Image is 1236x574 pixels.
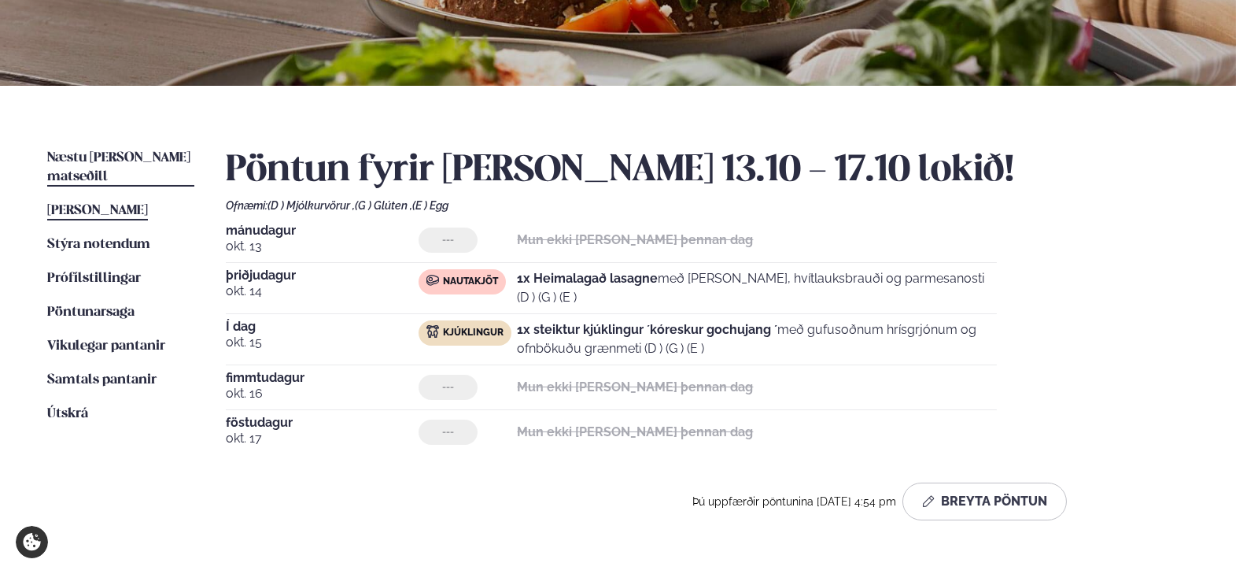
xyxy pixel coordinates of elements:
[226,320,419,333] span: Í dag
[47,202,148,220] a: [PERSON_NAME]
[902,483,1067,520] button: Breyta Pöntun
[226,149,1189,193] h2: Pöntun fyrir [PERSON_NAME] 13.10 - 17.10 lokið!
[47,339,165,353] span: Vikulegar pantanir
[47,407,88,420] span: Útskrá
[226,237,419,256] span: okt. 13
[426,274,439,287] img: beef.svg
[267,199,355,212] span: (D ) Mjólkurvörur ,
[226,224,419,237] span: mánudagur
[226,384,419,403] span: okt. 16
[443,276,498,288] span: Nautakjöt
[47,371,157,390] a: Samtals pantanir
[442,426,454,439] span: ---
[226,282,419,301] span: okt. 14
[692,495,896,508] span: Þú uppfærðir pöntunina [DATE] 4:54 pm
[226,199,1189,212] div: Ofnæmi:
[442,381,454,394] span: ---
[47,269,141,288] a: Prófílstillingar
[517,424,753,439] strong: Mun ekki [PERSON_NAME] þennan dag
[443,327,504,339] span: Kjúklingur
[226,269,419,282] span: þriðjudagur
[47,151,190,183] span: Næstu [PERSON_NAME] matseðill
[355,199,412,212] span: (G ) Glúten ,
[16,526,48,558] a: Cookie settings
[47,149,194,187] a: Næstu [PERSON_NAME] matseðill
[517,269,997,307] p: með [PERSON_NAME], hvítlauksbrauði og parmesanosti (D ) (G ) (E )
[517,322,777,337] strong: 1x steiktur kjúklingur ´kóreskur gochujang ´
[47,405,88,424] a: Útskrá
[226,333,419,352] span: okt. 15
[517,380,753,394] strong: Mun ekki [PERSON_NAME] þennan dag
[47,306,135,319] span: Pöntunarsaga
[442,234,454,246] span: ---
[517,320,997,358] p: með gufusoðnum hrísgrjónum og ofnbökuðu grænmeti (D ) (G ) (E )
[426,325,439,338] img: chicken.svg
[47,373,157,387] span: Samtals pantanir
[226,417,419,429] span: föstudagur
[47,235,150,254] a: Stýra notendum
[517,232,753,247] strong: Mun ekki [PERSON_NAME] þennan dag
[412,199,448,212] span: (E ) Egg
[47,238,150,251] span: Stýra notendum
[226,429,419,448] span: okt. 17
[47,204,148,217] span: [PERSON_NAME]
[226,372,419,384] span: fimmtudagur
[47,303,135,322] a: Pöntunarsaga
[517,271,658,286] strong: 1x Heimalagað lasagne
[47,272,141,285] span: Prófílstillingar
[47,337,165,356] a: Vikulegar pantanir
